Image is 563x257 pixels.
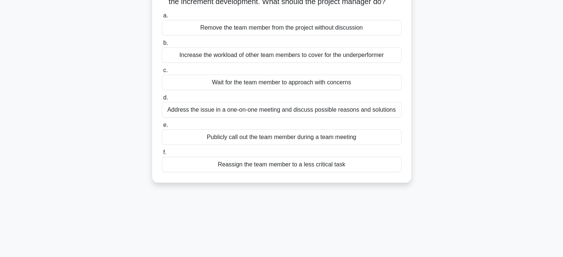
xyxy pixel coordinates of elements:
div: Increase the workload of other team members to cover for the underperformer [162,47,402,63]
span: b. [163,40,168,46]
span: a. [163,12,168,18]
span: e. [163,122,168,128]
div: Reassign the team member to a less critical task [162,157,402,172]
span: d. [163,94,168,101]
div: Publicly call out the team member during a team meeting [162,129,402,145]
span: c. [163,67,168,73]
div: Address the issue in a one-on-one meeting and discuss possible reasons and solutions [162,102,402,118]
div: Remove the team member from the project without discussion [162,20,402,35]
span: f. [163,149,167,155]
div: Wait for the team member to approach with concerns [162,75,402,90]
